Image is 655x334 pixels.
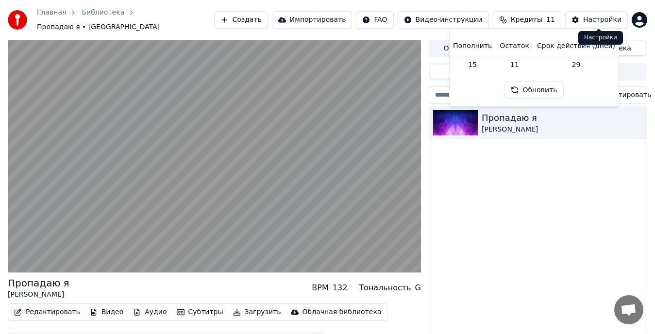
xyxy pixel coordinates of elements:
span: 11 [546,15,555,25]
div: BPM [312,282,328,294]
div: [PERSON_NAME] [482,125,643,134]
th: Пополнить [449,36,496,56]
div: Пропадаю я [482,111,643,125]
div: G [415,282,421,294]
div: Настройки [578,31,623,45]
button: Редактировать [10,305,84,319]
button: Создать [214,11,268,29]
th: Остаток [496,36,533,56]
td: 15 [449,56,496,73]
button: Видео-инструкции [398,11,489,29]
a: Библиотека [82,8,124,17]
a: Главная [37,8,66,17]
button: Загрузить [229,305,285,319]
div: Пропадаю я [8,276,69,290]
nav: breadcrumb [37,8,214,32]
span: Пропадаю я • [GEOGRAPHIC_DATA] [37,22,160,32]
img: youka [8,10,27,30]
div: [PERSON_NAME] [8,290,69,300]
th: Срок действия (дней) [533,36,619,56]
button: Обновить [504,81,563,99]
button: Очередь [430,41,502,55]
span: Сортировать [605,90,651,100]
button: Субтитры [173,305,227,319]
div: Открытый чат [614,295,643,324]
button: Кредиты11 [493,11,561,29]
button: FAQ [356,11,393,29]
span: Кредиты [511,15,542,25]
button: Импортировать [272,11,353,29]
td: 29 [533,56,619,73]
button: Видео [86,305,128,319]
div: Тональность [359,282,411,294]
td: 11 [496,56,533,73]
button: Настройки [565,11,628,29]
div: 132 [333,282,348,294]
div: Настройки [583,15,621,25]
button: Аудио [129,305,170,319]
button: Песни [430,65,538,79]
div: Облачная библиотека [302,307,382,317]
